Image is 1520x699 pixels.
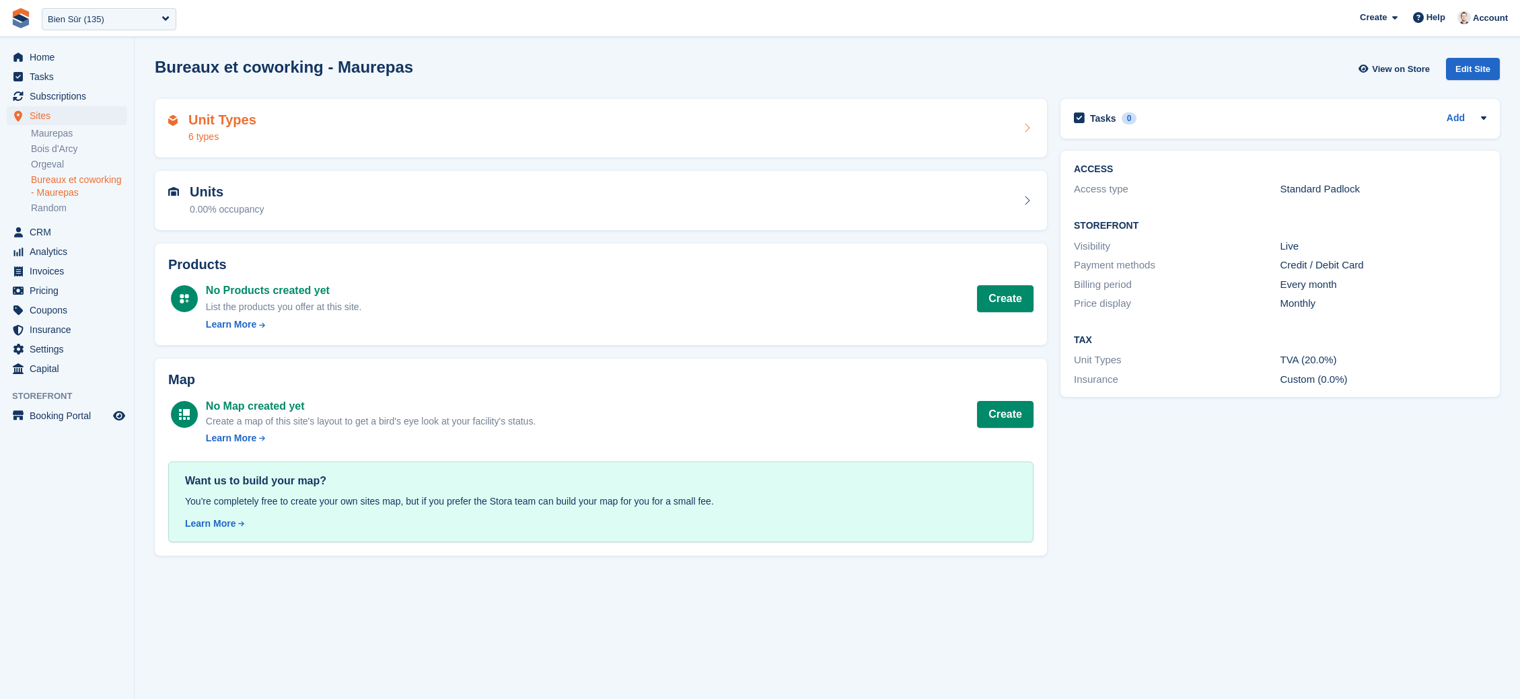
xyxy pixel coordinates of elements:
img: unit-icn-7be61d7bf1b0ce9d3e12c5938cc71ed9869f7b940bace4675aadf7bd6d80202e.svg [168,187,179,196]
h2: Tax [1074,335,1486,346]
span: Settings [30,340,110,359]
div: 6 types [188,130,256,144]
span: Account [1473,11,1508,25]
a: menu [7,48,127,67]
button: Create [977,401,1034,428]
a: menu [7,223,127,242]
img: custom-product-icn-white-7c27a13f52cf5f2f504a55ee73a895a1f82ff5669d69490e13668eaf7ade3bb5.svg [179,293,190,304]
div: Edit Site [1446,58,1500,80]
div: Visibility [1074,239,1280,254]
a: menu [7,320,127,339]
a: menu [7,87,127,106]
a: Bois d'Arcy [31,143,127,155]
div: TVA (20.0%) [1280,353,1487,368]
div: Learn More [185,517,236,531]
h2: Tasks [1090,112,1116,124]
a: Random [31,202,127,215]
a: Create [977,285,1034,312]
a: Add [1447,111,1465,126]
a: Maurepas [31,127,127,140]
a: Units 0.00% occupancy [155,171,1047,230]
div: Create a map of this site's layout to get a bird's eye look at your facility's status. [206,414,536,429]
div: Custom (0.0%) [1280,372,1487,388]
a: menu [7,67,127,86]
a: menu [7,301,127,320]
h2: Products [168,257,1034,272]
span: Tasks [30,67,110,86]
span: Pricing [30,281,110,300]
span: Help [1426,11,1445,24]
h2: Storefront [1074,221,1486,231]
div: Bien Sûr (135) [48,13,104,26]
a: Bureaux et coworking - Maurepas [31,174,127,199]
a: Edit Site [1446,58,1500,85]
div: No Products created yet [206,283,362,299]
a: Learn More [185,517,1017,531]
a: menu [7,406,127,425]
div: Unit Types [1074,353,1280,368]
a: menu [7,106,127,125]
span: Capital [30,359,110,378]
div: Every month [1280,277,1487,293]
span: Invoices [30,262,110,281]
div: Live [1280,239,1487,254]
img: map-icn-white-8b231986280072e83805622d3debb4903e2986e43859118e7b4002611c8ef794.svg [179,409,190,420]
h2: Map [168,372,1034,388]
a: Orgeval [31,158,127,171]
span: Booking Portal [30,406,110,425]
span: List the products you offer at this site. [206,301,362,312]
div: Price display [1074,296,1280,311]
a: Learn More [206,318,362,332]
div: Insurance [1074,372,1280,388]
div: Payment methods [1074,258,1280,273]
span: Coupons [30,301,110,320]
span: Subscriptions [30,87,110,106]
div: No Map created yet [206,398,536,414]
a: menu [7,242,127,261]
span: Sites [30,106,110,125]
a: Preview store [111,408,127,424]
div: Standard Padlock [1280,182,1487,197]
a: Unit Types 6 types [155,99,1047,158]
span: Create [1360,11,1387,24]
span: CRM [30,223,110,242]
span: Insurance [30,320,110,339]
span: Analytics [30,242,110,261]
a: menu [7,262,127,281]
a: menu [7,340,127,359]
div: Monthly [1280,296,1487,311]
div: Access type [1074,182,1280,197]
div: Want us to build your map? [185,473,1017,489]
a: Learn More [206,431,536,445]
h2: ACCESS [1074,164,1486,175]
div: Learn More [206,318,256,332]
img: stora-icon-8386f47178a22dfd0bd8f6a31ec36ba5ce8667c1dd55bd0f319d3a0aa187defe.svg [11,8,31,28]
img: Jeff Knox [1457,11,1471,24]
div: Credit / Debit Card [1280,258,1487,273]
div: Billing period [1074,277,1280,293]
img: unit-type-icn-2b2737a686de81e16bb02015468b77c625bbabd49415b5ef34ead5e3b44a266d.svg [168,115,178,126]
h2: Unit Types [188,112,256,128]
div: You're completely free to create your own sites map, but if you prefer the Stora team can build y... [185,494,1017,509]
h2: Units [190,184,264,200]
span: Home [30,48,110,67]
span: Storefront [12,390,134,403]
a: View on Store [1356,58,1435,80]
div: 0 [1122,112,1137,124]
div: Learn More [206,431,256,445]
a: menu [7,281,127,300]
div: 0.00% occupancy [190,203,264,217]
span: View on Store [1372,63,1430,76]
a: menu [7,359,127,378]
h2: Bureaux et coworking - Maurepas [155,58,413,76]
